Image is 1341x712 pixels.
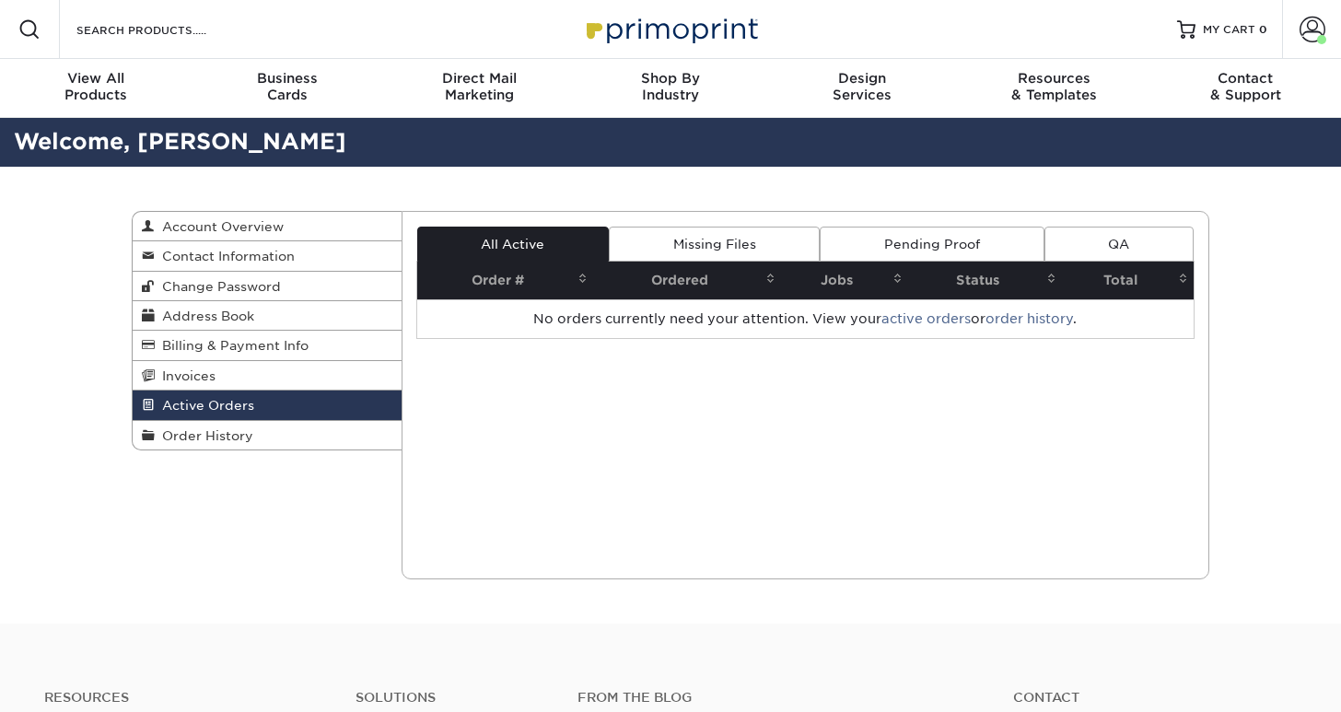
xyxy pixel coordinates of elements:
div: & Support [1149,70,1341,103]
a: Contact [1013,690,1297,706]
a: Pending Proof [820,227,1044,262]
span: Resources [958,70,1149,87]
input: SEARCH PRODUCTS..... [75,18,254,41]
div: Marketing [383,70,575,103]
div: Services [766,70,958,103]
th: Jobs [781,262,908,299]
span: Contact Information [155,249,295,263]
a: Contact Information [133,241,402,271]
a: active orders [881,311,971,326]
a: Missing Files [609,227,820,262]
span: MY CART [1203,22,1255,38]
span: Shop By [575,70,766,87]
span: Direct Mail [383,70,575,87]
a: DesignServices [766,59,958,118]
a: Order History [133,421,402,449]
span: Contact [1149,70,1341,87]
th: Total [1062,262,1194,299]
h4: From the Blog [577,690,963,706]
span: Account Overview [155,219,284,234]
a: QA [1044,227,1194,262]
div: Industry [575,70,766,103]
div: Cards [192,70,383,103]
span: Change Password [155,279,281,294]
a: order history [985,311,1073,326]
th: Ordered [593,262,781,299]
span: Design [766,70,958,87]
a: Direct MailMarketing [383,59,575,118]
td: No orders currently need your attention. View your or . [417,299,1195,338]
a: Address Book [133,301,402,331]
span: 0 [1259,23,1267,36]
h4: Resources [44,690,328,706]
th: Order # [417,262,593,299]
span: Billing & Payment Info [155,338,309,353]
div: & Templates [958,70,1149,103]
a: Resources& Templates [958,59,1149,118]
a: Billing & Payment Info [133,331,402,360]
span: Address Book [155,309,254,323]
span: Invoices [155,368,216,383]
h4: Solutions [356,690,550,706]
span: Order History [155,428,253,443]
th: Status [908,262,1062,299]
a: Active Orders [133,391,402,420]
a: Change Password [133,272,402,301]
img: Primoprint [578,9,763,49]
a: Contact& Support [1149,59,1341,118]
a: BusinessCards [192,59,383,118]
span: Business [192,70,383,87]
a: Account Overview [133,212,402,241]
a: Invoices [133,361,402,391]
a: All Active [417,227,609,262]
a: Shop ByIndustry [575,59,766,118]
span: Active Orders [155,398,254,413]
